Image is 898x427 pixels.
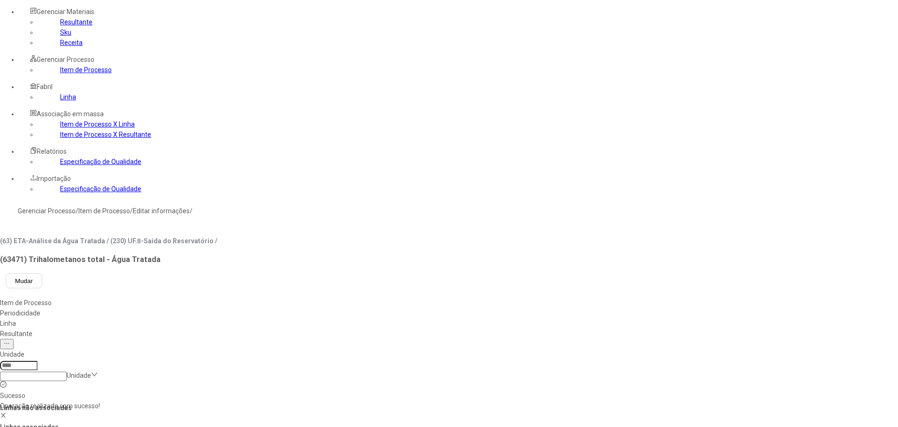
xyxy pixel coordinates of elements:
span: Gerenciar Materiais [37,8,94,15]
span: Mudar [15,277,33,285]
a: Receita [60,39,83,46]
a: Especificação de Qualidade [60,158,141,165]
a: Especificação de Qualidade [60,185,141,193]
a: Item de Processo X Resultante [60,131,151,138]
span: Fabril [37,83,53,90]
a: Item de Processo [78,207,130,215]
a: Resultante [60,18,92,26]
nz-breadcrumb-separator: / [130,207,133,215]
nz-breadcrumb-separator: / [190,207,192,215]
button: Mudar [6,273,42,288]
a: Item de Processo [60,66,112,74]
span: Gerenciar Processo [37,56,94,63]
a: Item de Processo X Linha [60,120,135,128]
a: Sku [60,29,71,36]
span: Relatórios [37,148,67,155]
nz-breadcrumb-separator: / [76,207,78,215]
span: Importação [37,175,71,182]
a: Editar informações [133,207,190,215]
a: Linha [60,93,76,101]
a: Gerenciar Processo [18,207,76,215]
nz-select-placeholder: Unidade [67,372,91,379]
span: Associação em massa [37,110,104,118]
